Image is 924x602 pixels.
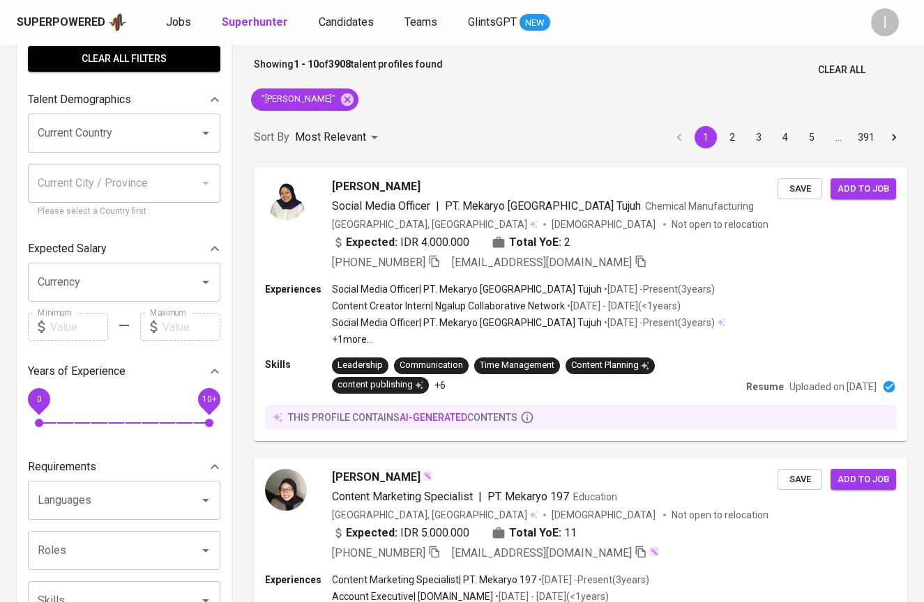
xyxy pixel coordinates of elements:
span: 0 [36,394,41,404]
div: Most Relevant [295,125,383,150]
p: • [DATE] - Present ( 3 years ) [602,316,715,330]
span: NEW [520,16,550,30]
p: Requirements [28,458,96,475]
span: [PERSON_NAME] [332,469,421,486]
span: Save [785,181,815,197]
p: Resume [746,380,784,394]
button: page 1 [695,126,717,148]
button: Add to job [831,178,896,200]
span: 11 [564,525,577,541]
span: PT. Mekaryo 197 [487,490,569,503]
b: 3908 [328,59,351,70]
p: Please select a Country first [38,205,211,219]
img: 46b969b487cc1b8a85f887477daad0f3.jpg [265,469,307,511]
div: I [871,8,899,36]
a: Superhunter [222,14,291,31]
p: • [DATE] - [DATE] ( <1 years ) [565,299,681,313]
b: 1 - 10 [294,59,319,70]
span: [EMAIL_ADDRESS][DOMAIN_NAME] [452,546,632,559]
button: Clear All filters [28,46,220,72]
a: Superpoweredapp logo [17,12,127,33]
p: Social Media Officer | PT. Mekaryo [GEOGRAPHIC_DATA] Tujuh [332,316,602,330]
button: Open [196,541,215,560]
button: Save [778,469,822,491]
p: Experiences [265,573,332,587]
input: Value [50,313,108,341]
span: Candidates [319,15,374,29]
span: Add to job [838,181,889,197]
button: Clear All [812,57,871,83]
p: Years of Experience [28,363,126,380]
p: Experiences [265,282,332,296]
b: Total YoE: [509,525,561,541]
button: Go to page 2 [721,126,743,148]
span: Chemical Manufacturing [645,201,754,212]
b: Expected: [346,234,397,251]
p: Skills [265,357,332,371]
div: Requirements [28,453,220,481]
button: Open [196,123,215,143]
img: 60946dbe53275ef1800b9df8e6959026.png [265,178,307,220]
button: Add to job [831,469,896,491]
p: +6 [434,378,446,392]
div: content publishing [338,378,423,392]
b: Expected: [346,525,397,541]
input: Value [162,313,220,341]
button: Go to page 3 [748,126,770,148]
button: Go to page 4 [774,126,796,148]
span: Teams [404,15,437,29]
p: Talent Demographics [28,91,131,108]
span: [PHONE_NUMBER] [332,546,425,559]
img: magic_wand.svg [649,546,660,557]
p: +1 more ... [332,332,725,346]
span: Education [573,491,617,502]
div: … [827,130,849,144]
b: Superhunter [222,15,288,29]
a: Teams [404,14,440,31]
a: Jobs [166,14,194,31]
nav: pagination navigation [666,126,907,148]
span: Content Marketing Specialist [332,490,473,503]
div: Expected Salary [28,235,220,263]
b: Total YoE: [509,234,561,251]
p: Expected Salary [28,240,107,257]
button: Open [196,491,215,510]
div: "[PERSON_NAME]" [251,88,358,111]
p: • [DATE] - Present ( 3 years ) [536,573,649,587]
div: Superpowered [17,15,105,31]
button: Go to next page [883,126,905,148]
p: • [DATE] - Present ( 3 years ) [602,282,715,296]
span: Save [785,472,815,488]
a: Candidates [319,14,377,31]
img: app logo [108,12,127,33]
button: Go to page 5 [801,126,823,148]
a: [PERSON_NAME]Social Media Officer|PT. Mekaryo [GEOGRAPHIC_DATA] TujuhChemical Manufacturing[GEOGR... [254,167,907,441]
div: Leadership [338,359,383,372]
div: Years of Experience [28,357,220,385]
div: [GEOGRAPHIC_DATA], [GEOGRAPHIC_DATA] [332,508,538,522]
div: Talent Demographics [28,86,220,114]
span: 10+ [202,394,216,404]
span: Social Media Officer [332,199,430,213]
p: Not open to relocation [672,508,768,522]
span: | [436,198,439,215]
p: Showing of talent profiles found [254,57,443,83]
span: GlintsGPT [468,15,517,29]
div: [GEOGRAPHIC_DATA], [GEOGRAPHIC_DATA] [332,217,538,231]
span: 2 [564,234,570,251]
span: [PERSON_NAME] [332,178,421,195]
span: [DEMOGRAPHIC_DATA] [552,217,658,231]
a: GlintsGPT NEW [468,14,550,31]
span: PT. Mekaryo [GEOGRAPHIC_DATA] Tujuh [445,199,641,213]
span: [DEMOGRAPHIC_DATA] [552,508,658,522]
div: Content Planning [571,359,649,372]
button: Open [196,272,215,292]
span: | [478,488,482,505]
div: IDR 5.000.000 [332,525,469,541]
span: "[PERSON_NAME]" [251,93,344,106]
img: magic_wand.svg [422,470,433,481]
p: Most Relevant [295,129,366,146]
span: Add to job [838,472,889,488]
span: [EMAIL_ADDRESS][DOMAIN_NAME] [452,256,632,269]
p: Content Marketing Specialist | PT. Mekaryo 197 [332,573,536,587]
